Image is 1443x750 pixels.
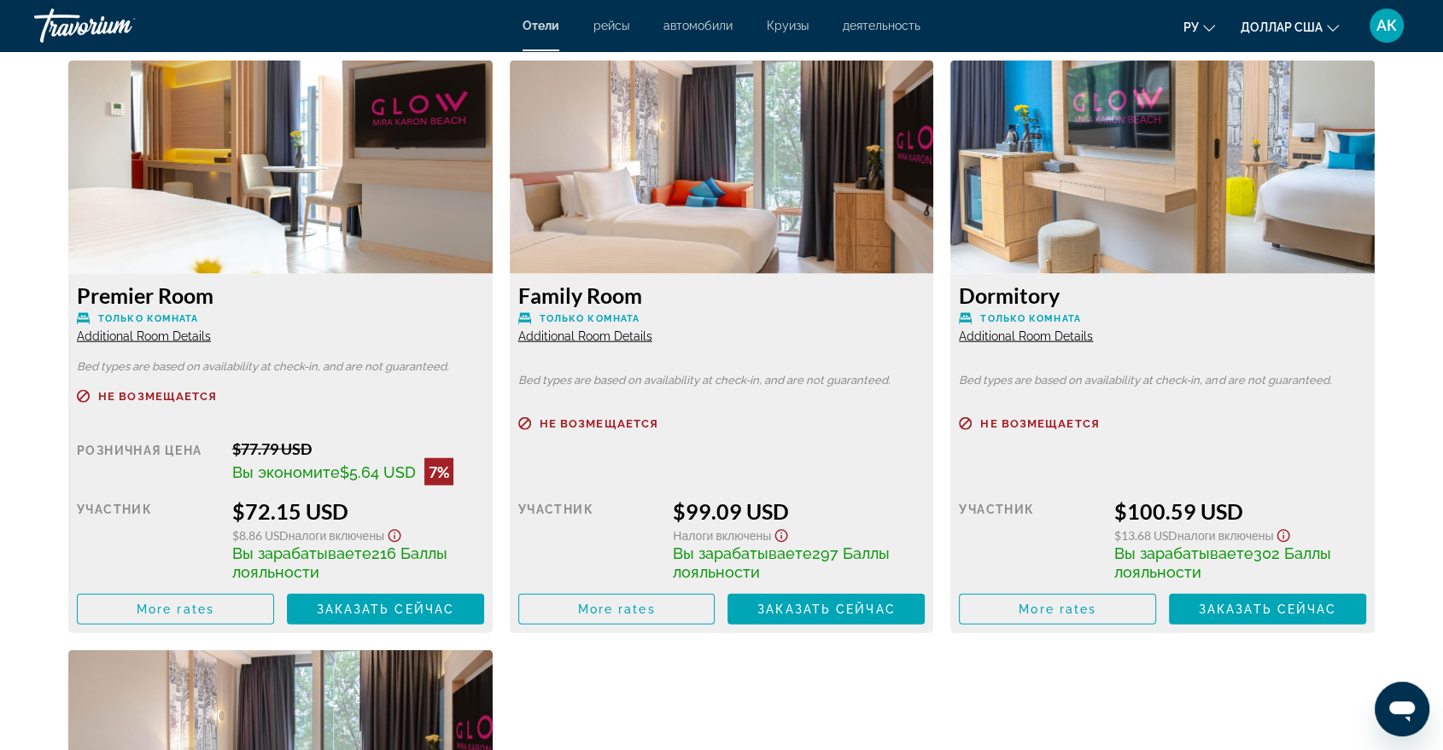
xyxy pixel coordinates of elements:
[77,439,219,485] div: Розничная цена
[757,602,896,616] span: Заказать сейчас
[1183,20,1199,34] font: ру
[1376,16,1397,34] font: АК
[1364,8,1409,44] button: Меню пользователя
[289,528,385,543] span: Налоги включены
[673,544,812,562] span: Вы зарабатываете
[287,594,484,625] button: Заказать сейчас
[1169,594,1366,625] button: Заказать сейчас
[593,19,629,32] a: рейсы
[340,463,416,481] span: $5.64 USD
[540,418,658,429] span: Не возмещается
[232,544,371,562] span: Вы зарабатываете
[771,524,792,544] button: Show Taxes and Fees disclaimer
[1114,544,1253,562] span: Вы зарабатываете
[232,463,340,481] span: Вы экономите
[767,19,809,32] a: Круизы
[673,544,890,581] span: 297 Баллы лояльности
[510,61,934,274] img: 3eb35998-04e2-43a7-a26d-13fed4c4f043.jpeg
[950,61,1375,274] img: d16f6e43-43c6-4b25-9c05-269c8362f1f5.jpeg
[980,418,1099,429] span: Не возмещается
[540,313,640,324] span: Только комната
[77,361,484,373] p: Bed types are based on availability at check-in, and are not guaranteed.
[518,594,716,625] button: More rates
[673,528,771,543] span: Налоги включены
[518,375,926,387] p: Bed types are based on availability at check-in, and are not guaranteed.
[673,498,925,524] div: $99.09 USD
[1114,544,1331,581] span: 302 Баллы лояльности
[77,282,484,308] h3: Premier Room
[1241,15,1339,39] button: Изменить валюту
[77,498,219,581] div: участник
[959,594,1156,625] button: More rates
[1183,15,1215,39] button: Изменить язык
[1241,20,1323,34] font: доллар США
[68,61,493,274] img: cd92060f-cea3-4603-9cd8-fa842f56afe7.jpeg
[663,19,733,32] a: автомобили
[959,498,1101,581] div: участник
[727,594,925,625] button: Заказать сейчас
[1177,528,1274,543] span: Налоги включены
[137,602,214,616] span: More rates
[843,19,920,32] a: деятельность
[232,439,484,458] div: $77.79 USD
[1114,528,1177,543] span: $13.68 USD
[1019,602,1096,616] span: More rates
[232,544,447,581] span: 216 Баллы лояльности
[959,375,1366,387] p: Bed types are based on availability at check-in, and are not guaranteed.
[34,3,205,48] a: Травориум
[1273,524,1294,544] button: Show Taxes and Fees disclaimer
[959,282,1366,308] h3: Dormitory
[424,458,453,485] div: 7%
[523,19,559,32] a: Отели
[77,594,274,625] button: More rates
[518,498,661,581] div: участник
[518,282,926,308] h3: Family Room
[77,329,211,343] span: Additional Room Details
[1199,602,1337,616] span: Заказать сейчас
[1375,682,1429,736] iframe: Кнопка запуска окна обмена сообщениями
[316,602,454,616] span: Заказать сейчас
[518,329,652,343] span: Additional Room Details
[959,329,1093,343] span: Additional Room Details
[578,602,656,616] span: More rates
[232,528,289,543] span: $8.86 USD
[1114,498,1366,524] div: $100.59 USD
[98,391,217,402] span: Не возмещается
[384,524,405,544] button: Show Taxes and Fees disclaimer
[98,313,198,324] span: Только комната
[980,313,1080,324] span: Только комната
[232,498,484,524] div: $72.15 USD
